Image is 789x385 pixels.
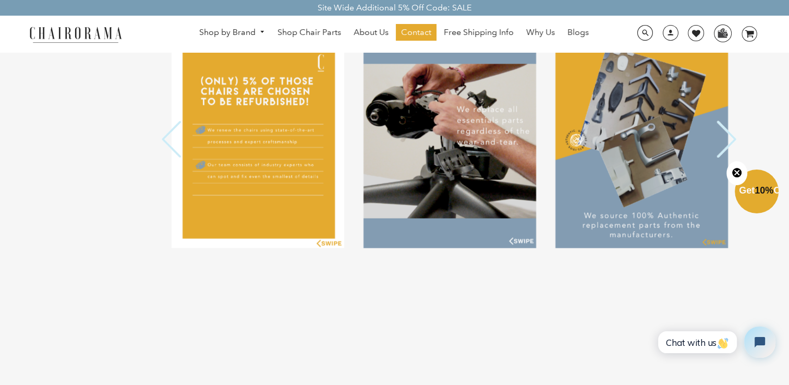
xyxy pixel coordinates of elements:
a: About Us [348,24,394,41]
img: chairorama [23,25,128,43]
button: Next [715,121,736,160]
div: Get10%OffClose teaser [735,171,779,214]
a: Free Shipping Info [439,24,519,41]
span: Contact [401,27,431,38]
a: Shop Chair Parts [272,24,346,41]
img: 4.PNG [172,32,344,248]
button: Previous [162,121,183,160]
span: About Us [354,27,389,38]
a: Contact [396,24,436,41]
span: Why Us [526,27,555,38]
iframe: Tidio Chat [647,318,784,367]
span: Blogs [567,27,589,38]
span: Shop Chair Parts [277,27,341,38]
img: 6.PNG [555,32,728,248]
a: Blogs [562,24,594,41]
span: 10% [755,185,773,196]
a: Shop by Brand [194,25,270,41]
span: Free Shipping Info [444,27,514,38]
span: Get Off [739,185,787,196]
a: Why Us [521,24,560,41]
img: 5.PNG [363,32,536,248]
nav: DesktopNavigation [172,24,615,43]
img: WhatsApp_Image_2024-07-12_at_16.23.01.webp [714,25,731,41]
button: Close teaser [726,161,747,185]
